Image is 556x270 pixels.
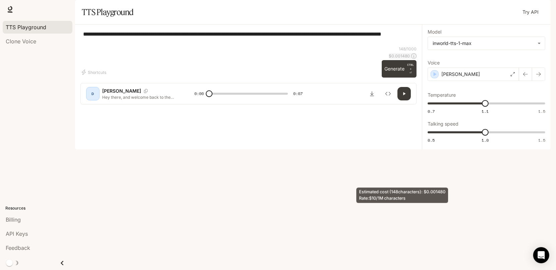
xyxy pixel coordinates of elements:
[293,90,303,97] span: 0:07
[82,5,134,19] h1: TTS Playground
[381,87,395,100] button: Inspect
[102,94,178,100] p: Hey there, and welcome back to the show! We've got a fascinating episode lined up [DATE], includi...
[520,5,541,19] a: Try API
[428,122,458,126] p: Talking speed
[428,93,456,97] p: Temperature
[533,247,549,263] div: Open Intercom Messenger
[428,60,440,65] p: Voice
[194,90,204,97] span: 0:00
[428,30,441,34] p: Model
[141,89,150,93] button: Copy Voice ID
[441,71,480,78] p: [PERSON_NAME]
[382,60,417,78] button: GenerateCTRL +⏎
[428,108,435,114] span: 0.7
[407,63,414,71] p: CTRL +
[482,137,489,143] span: 1.0
[365,87,379,100] button: Download audio
[87,88,98,99] div: D
[356,188,448,203] div: Estimated cost ( 148 characters): $ 0.001480 Rate: $10/1M characters
[433,40,534,47] div: inworld-tts-1-max
[482,108,489,114] span: 1.1
[80,67,109,78] button: Shortcuts
[428,37,545,50] div: inworld-tts-1-max
[102,88,141,94] p: [PERSON_NAME]
[389,53,410,59] p: $ 0.001480
[538,108,545,114] span: 1.5
[538,137,545,143] span: 1.5
[399,46,417,52] p: 148 / 1000
[407,63,414,75] p: ⏎
[428,137,435,143] span: 0.5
